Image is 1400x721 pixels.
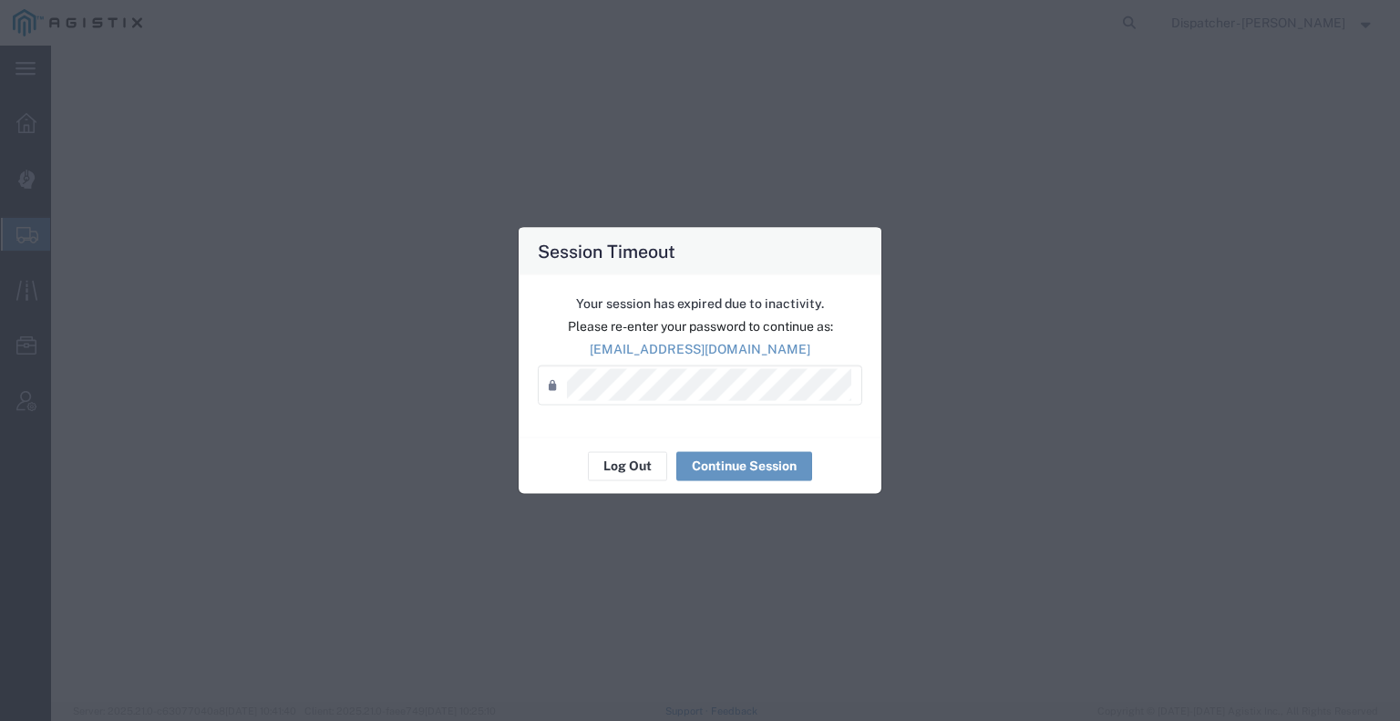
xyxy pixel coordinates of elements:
[538,237,675,263] h4: Session Timeout
[676,451,812,480] button: Continue Session
[538,294,862,313] p: Your session has expired due to inactivity.
[538,339,862,358] p: [EMAIL_ADDRESS][DOMAIN_NAME]
[538,316,862,335] p: Please re-enter your password to continue as:
[588,451,667,480] button: Log Out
